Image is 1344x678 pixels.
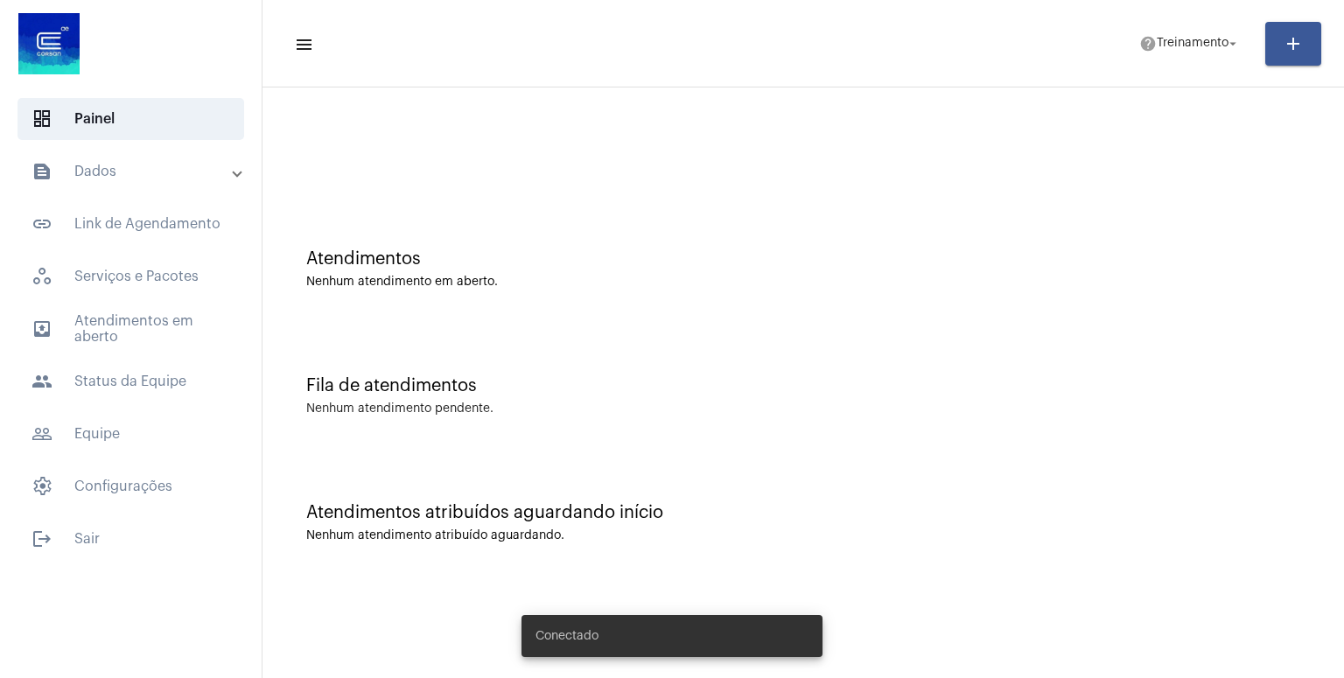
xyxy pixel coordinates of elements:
mat-icon: sidenav icon [31,213,52,234]
mat-icon: sidenav icon [31,528,52,549]
span: Painel [17,98,244,140]
mat-icon: sidenav icon [31,371,52,392]
mat-icon: help [1139,35,1157,52]
span: Conectado [535,627,598,645]
mat-panel-title: Dados [31,161,234,182]
img: d4669ae0-8c07-2337-4f67-34b0df7f5ae4.jpeg [14,9,84,79]
mat-icon: add [1283,33,1304,54]
span: Serviços e Pacotes [17,255,244,297]
div: Nenhum atendimento atribuído aguardando. [306,529,1300,542]
span: sidenav icon [31,266,52,287]
span: Link de Agendamento [17,203,244,245]
span: Equipe [17,413,244,455]
div: Fila de atendimentos [306,376,1300,395]
span: Status da Equipe [17,360,244,402]
span: Treinamento [1157,38,1228,50]
mat-icon: sidenav icon [31,161,52,182]
span: Configurações [17,465,244,507]
span: Sair [17,518,244,560]
button: Treinamento [1129,26,1251,61]
mat-icon: sidenav icon [31,423,52,444]
div: Atendimentos atribuídos aguardando início [306,503,1300,522]
mat-expansion-panel-header: sidenav iconDados [10,150,262,192]
div: Nenhum atendimento pendente. [306,402,493,416]
span: sidenav icon [31,476,52,497]
mat-icon: arrow_drop_down [1225,36,1241,52]
span: Atendimentos em aberto [17,308,244,350]
mat-icon: sidenav icon [31,318,52,339]
div: Nenhum atendimento em aberto. [306,276,1300,289]
mat-icon: sidenav icon [294,34,311,55]
span: sidenav icon [31,108,52,129]
div: Atendimentos [306,249,1300,269]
